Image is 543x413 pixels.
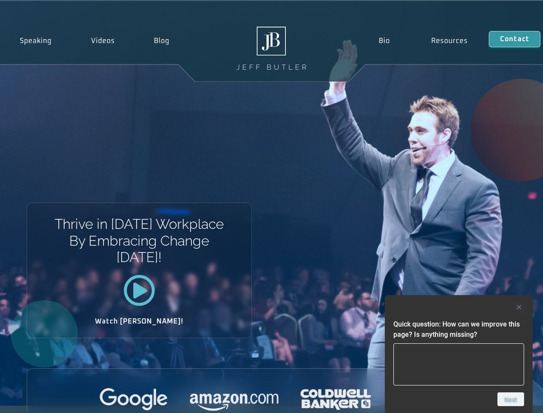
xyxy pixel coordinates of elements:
[71,31,135,51] a: Videos
[500,36,529,43] span: Contact
[393,343,524,385] textarea: Quick question: How can we improve this page? Is anything missing?
[54,216,224,265] h1: Thrive in [DATE] Workplace By Embracing Change [DATE]!
[497,392,524,406] button: Next question
[514,302,524,312] button: Hide survey
[134,31,189,51] a: Blog
[393,319,524,340] h2: Quick question: How can we improve this page? Is anything missing?
[393,302,524,406] div: Quick question: How can we improve this page? Is anything missing?
[411,31,489,51] a: Resources
[358,31,411,51] a: Bio
[57,318,221,325] h2: Watch [PERSON_NAME]!
[358,31,488,51] nav: Menu
[489,31,540,47] a: Contact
